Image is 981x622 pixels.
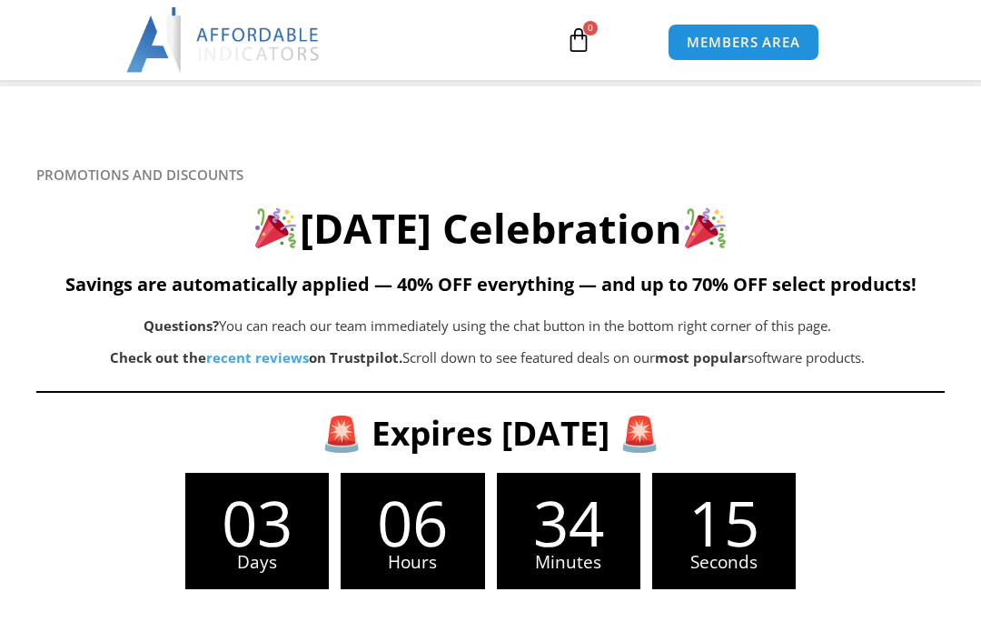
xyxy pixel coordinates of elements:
[497,554,640,571] span: Minutes
[206,348,309,366] a: recent reviews
[36,202,945,256] h2: [DATE] Celebration
[35,411,946,455] h3: 🚨 Expires [DATE] 🚨
[341,554,484,571] span: Hours
[652,491,796,554] span: 15
[497,491,640,554] span: 34
[126,7,322,73] img: LogoAI | Affordable Indicators – NinjaTrader
[185,491,329,554] span: 03
[685,207,726,248] img: 🎉
[36,274,945,296] h5: Savings are automatically applied — 40% OFF everything — and up to 70% OFF select products!
[341,491,484,554] span: 06
[110,348,402,366] strong: Check out the on Trustpilot.
[36,346,939,371] p: Scroll down to see featured deals on our software products.
[36,166,945,184] h6: PROMOTIONS AND DISCOUNTS
[36,314,939,339] p: You can reach our team immediately using the chat button in the bottom right corner of this page.
[185,554,329,571] span: Days
[687,35,800,49] span: MEMBERS AREA
[655,348,748,366] b: most popular
[255,207,296,248] img: 🎉
[144,316,219,335] b: Questions?
[539,14,619,66] a: 0
[668,24,819,61] a: MEMBERS AREA
[652,554,796,571] span: Seconds
[583,21,598,35] span: 0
